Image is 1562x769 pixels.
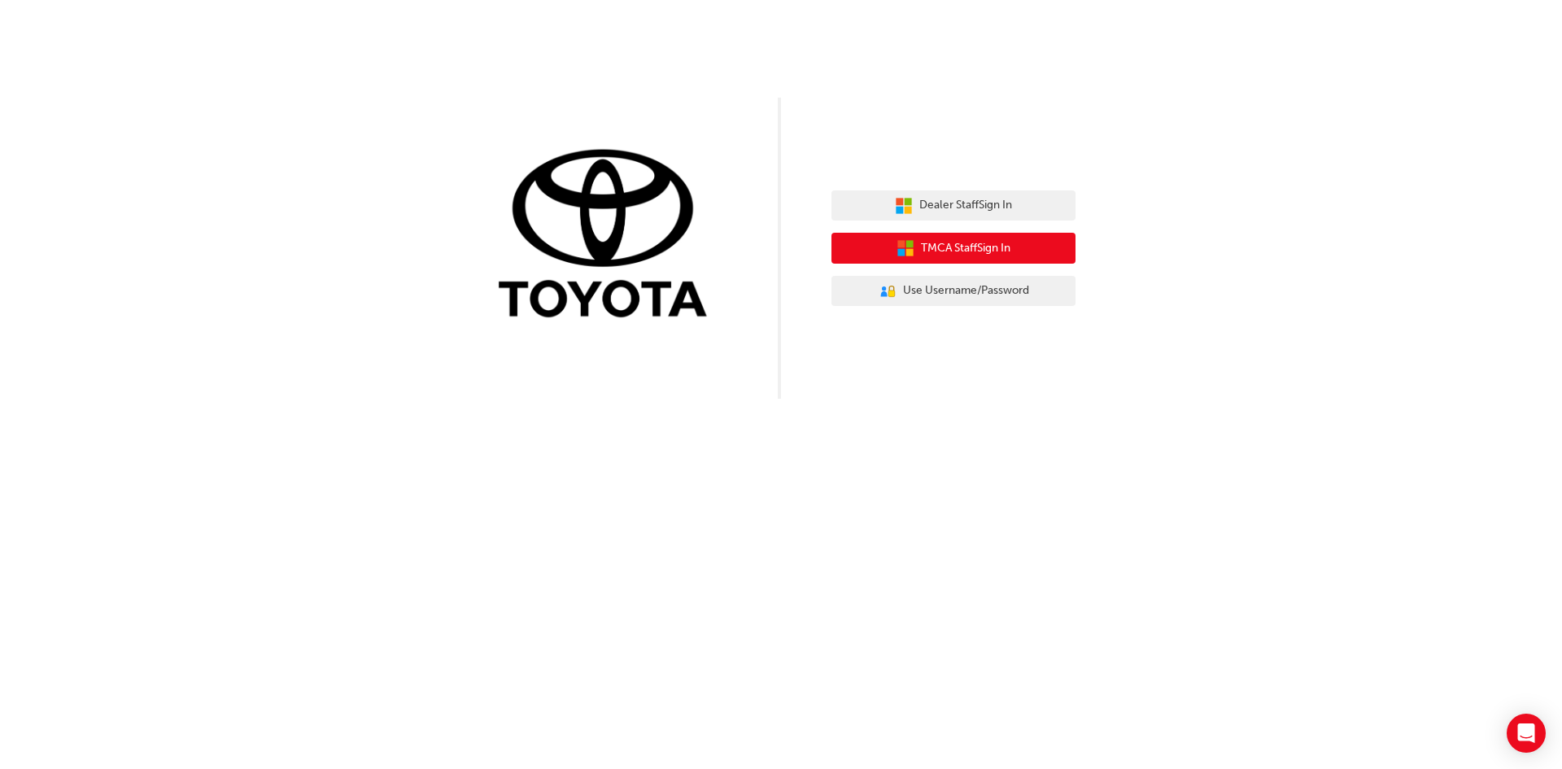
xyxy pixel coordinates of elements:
[486,146,731,326] img: Trak
[1507,714,1546,753] div: Open Intercom Messenger
[921,239,1010,258] span: TMCA Staff Sign In
[903,282,1029,300] span: Use Username/Password
[919,196,1012,215] span: Dealer Staff Sign In
[831,276,1076,307] button: Use Username/Password
[831,233,1076,264] button: TMCA StaffSign In
[831,190,1076,221] button: Dealer StaffSign In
